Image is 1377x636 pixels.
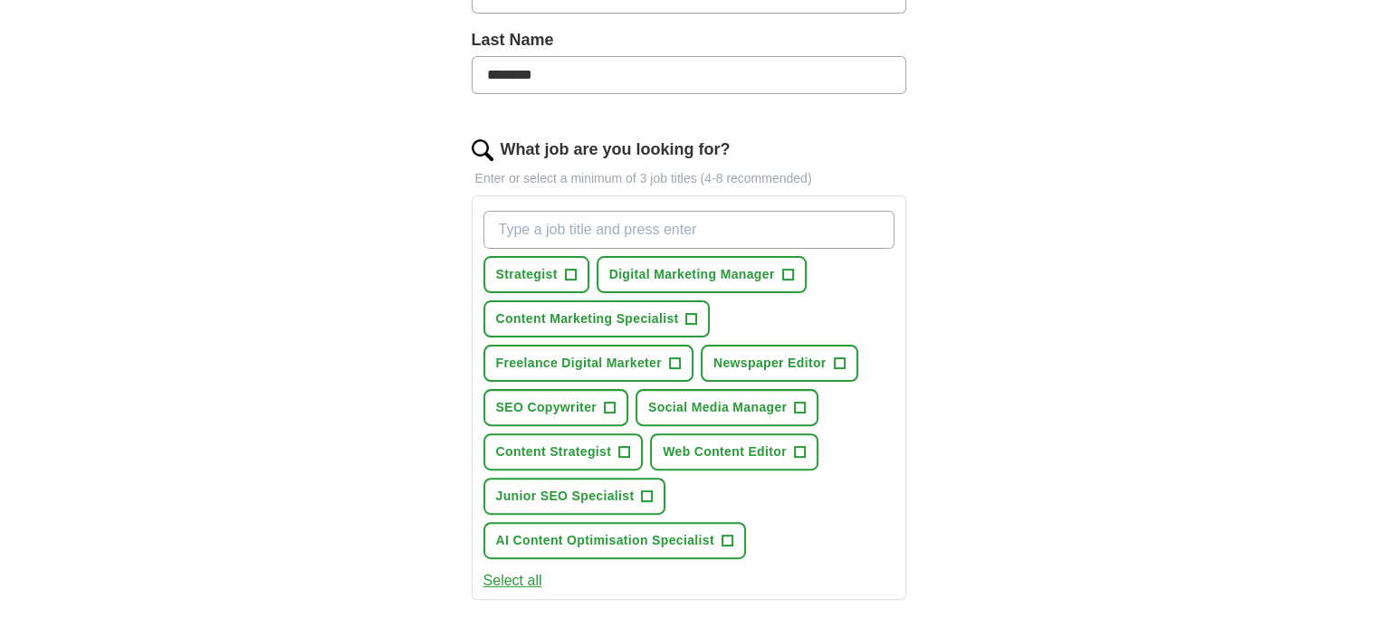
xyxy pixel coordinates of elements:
[648,398,787,417] span: Social Media Manager
[496,398,597,417] span: SEO Copywriter
[483,522,746,559] button: AI Content Optimisation Specialist
[496,309,679,328] span: Content Marketing Specialist
[609,265,775,284] span: Digital Marketing Manager
[472,139,493,161] img: search.png
[483,300,711,337] button: Content Marketing Specialist
[713,354,827,373] span: Newspaper Editor
[472,28,906,52] label: Last Name
[496,531,714,550] span: AI Content Optimisation Specialist
[483,570,542,592] button: Select all
[496,487,635,506] span: Junior SEO Specialist
[483,256,589,293] button: Strategist
[472,169,906,188] p: Enter or select a minimum of 3 job titles (4-8 recommended)
[496,442,612,461] span: Content Strategist
[701,345,858,382] button: Newspaper Editor
[636,389,818,426] button: Social Media Manager
[483,345,693,382] button: Freelance Digital Marketer
[483,478,666,515] button: Junior SEO Specialist
[501,138,731,162] label: What job are you looking for?
[496,265,558,284] span: Strategist
[663,442,787,461] span: Web Content Editor
[496,354,662,373] span: Freelance Digital Marketer
[483,389,628,426] button: SEO Copywriter
[483,211,894,249] input: Type a job title and press enter
[650,433,818,470] button: Web Content Editor
[483,433,644,470] button: Content Strategist
[597,256,807,293] button: Digital Marketing Manager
